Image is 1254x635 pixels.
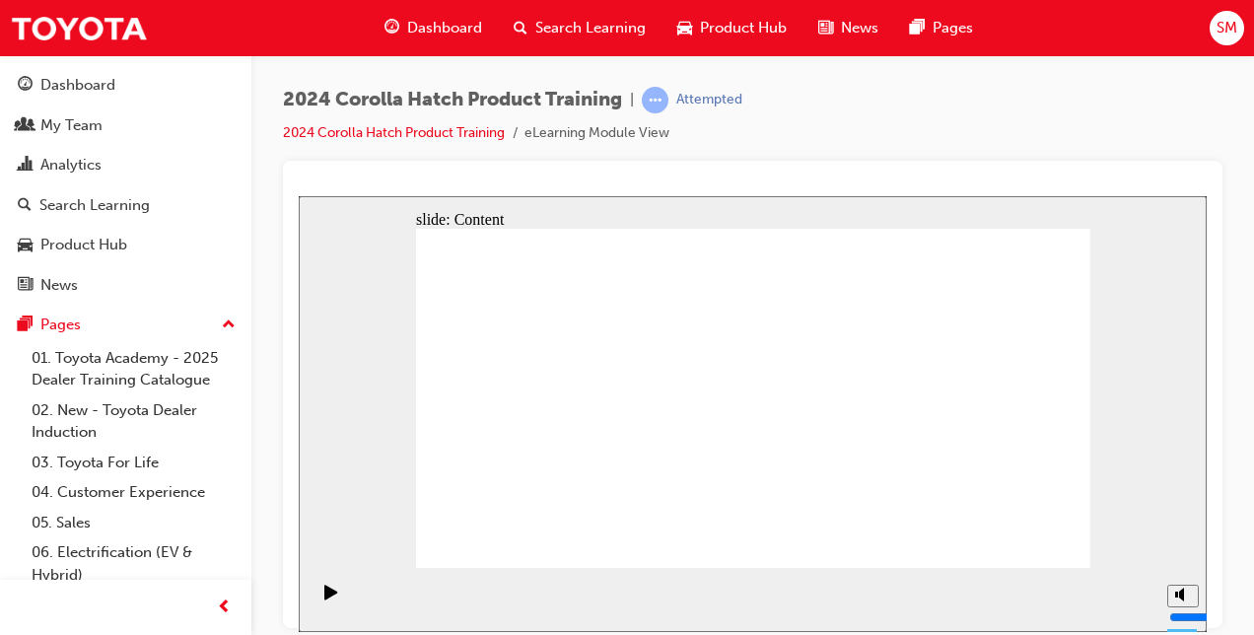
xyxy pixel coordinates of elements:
button: Pages [8,307,244,343]
span: up-icon [222,313,236,338]
input: volume [871,413,998,429]
div: Attempted [676,91,742,109]
div: misc controls [859,372,898,436]
a: car-iconProduct Hub [662,8,802,48]
a: 04. Customer Experience [24,477,244,508]
span: news-icon [818,16,833,40]
a: news-iconNews [802,8,894,48]
div: News [40,274,78,297]
div: My Team [40,114,103,137]
span: SM [1217,17,1237,39]
span: Pages [933,17,973,39]
a: search-iconSearch Learning [498,8,662,48]
span: learningRecordVerb_ATTEMPT-icon [642,87,668,113]
a: 02. New - Toyota Dealer Induction [24,395,244,448]
a: 05. Sales [24,508,244,538]
div: Pages [40,314,81,336]
a: Dashboard [8,67,244,104]
a: 03. Toyota For Life [24,448,244,478]
img: Trak [10,6,148,50]
div: Dashboard [40,74,115,97]
span: | [630,89,634,111]
a: 01. Toyota Academy - 2025 Dealer Training Catalogue [24,343,244,395]
span: guage-icon [18,77,33,95]
a: My Team [8,107,244,144]
span: people-icon [18,117,33,135]
span: search-icon [18,197,32,215]
span: News [841,17,878,39]
span: news-icon [18,277,33,295]
div: playback controls [10,372,43,436]
button: DashboardMy TeamAnalyticsSearch LearningProduct HubNews [8,63,244,307]
a: Search Learning [8,187,244,224]
span: prev-icon [217,596,232,620]
span: pages-icon [18,317,33,334]
button: SM [1210,11,1244,45]
button: Mute (Ctrl+Alt+M) [869,388,900,411]
button: Play (Ctrl+Alt+P) [10,388,43,421]
span: Product Hub [700,17,787,39]
a: 06. Electrification (EV & Hybrid) [24,537,244,590]
span: Dashboard [407,17,482,39]
span: car-icon [677,16,692,40]
div: Search Learning [39,194,150,217]
span: 2024 Corolla Hatch Product Training [283,89,622,111]
a: guage-iconDashboard [369,8,498,48]
div: Analytics [40,154,102,176]
a: Product Hub [8,227,244,263]
a: Analytics [8,147,244,183]
span: pages-icon [910,16,925,40]
li: eLearning Module View [524,122,669,145]
a: News [8,267,244,304]
a: 2024 Corolla Hatch Product Training [283,124,505,141]
span: Search Learning [535,17,646,39]
span: car-icon [18,237,33,254]
a: pages-iconPages [894,8,989,48]
span: chart-icon [18,157,33,175]
div: Product Hub [40,234,127,256]
span: search-icon [514,16,527,40]
span: guage-icon [384,16,399,40]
